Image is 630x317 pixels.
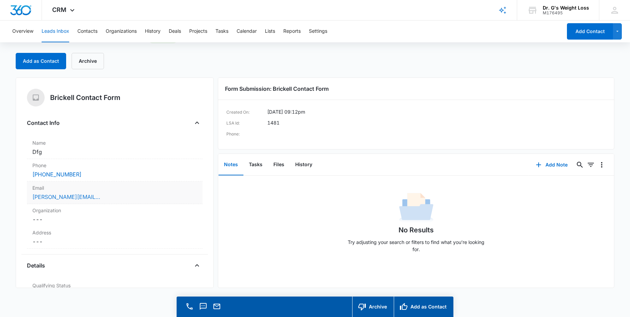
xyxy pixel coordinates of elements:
label: Email [32,184,197,191]
h1: No Results [399,225,434,235]
a: [PERSON_NAME][EMAIL_ADDRESS][DOMAIN_NAME] [32,193,101,201]
button: Add as Contact [394,297,453,317]
dd: Dfg [32,148,197,156]
button: Overview [12,20,33,42]
button: Archive [352,297,394,317]
h4: Details [27,261,45,270]
div: Phone[PHONE_NUMBER] [27,159,202,182]
dt: LSA Id: [226,119,267,127]
button: Add Note [529,157,574,173]
div: Qualifying StatusNew [27,279,202,302]
span: CRM [52,6,66,13]
button: Filters [585,159,596,170]
dt: Phone: [226,130,267,138]
label: Organization [32,207,197,214]
label: Phone [32,162,197,169]
button: Lists [265,20,275,42]
div: Email[PERSON_NAME][EMAIL_ADDRESS][DOMAIN_NAME] [27,182,202,204]
button: Add as Contact [16,53,66,69]
dd: --- [32,237,197,246]
button: Contacts [77,20,97,42]
button: Email [212,302,222,311]
a: Text [198,306,208,312]
button: Reports [283,20,301,42]
label: Qualifying Status [32,282,197,289]
button: Organizations [106,20,137,42]
label: Name [32,139,197,146]
div: account name [543,5,589,11]
button: Text [198,302,208,311]
button: Calendar [237,20,257,42]
button: Settings [309,20,327,42]
button: History [290,154,318,175]
button: Archive [72,53,104,69]
a: Email [212,306,222,312]
button: Add Contact [567,23,613,40]
a: Call [185,306,194,312]
dt: Created On: [226,108,267,116]
div: Address--- [27,226,202,249]
dd: [DATE] 09:12pm [267,108,305,116]
button: Notes [219,154,243,175]
button: History [145,20,161,42]
button: Deals [169,20,181,42]
button: Files [268,154,290,175]
h3: Form Submission: Brickell Contact Form [225,85,607,93]
button: Call [185,302,194,311]
h5: Brickell Contact Form [50,92,120,103]
button: Tasks [215,20,228,42]
h4: Contact Info [27,119,60,127]
dd: 1481 [267,119,280,127]
div: Organization--- [27,204,202,226]
button: Tasks [243,154,268,175]
button: Overflow Menu [596,159,607,170]
button: Search... [574,159,585,170]
p: Try adjusting your search or filters to find what you’re looking for. [345,239,488,253]
label: Address [32,229,197,236]
div: account id [543,11,589,15]
img: No Data [399,191,433,225]
button: Projects [189,20,207,42]
button: Close [192,260,202,271]
button: Leads Inbox [42,20,69,42]
dd: --- [32,215,197,224]
button: Close [192,117,202,128]
div: NameDfg [27,136,202,159]
a: [PHONE_NUMBER] [32,170,81,178]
